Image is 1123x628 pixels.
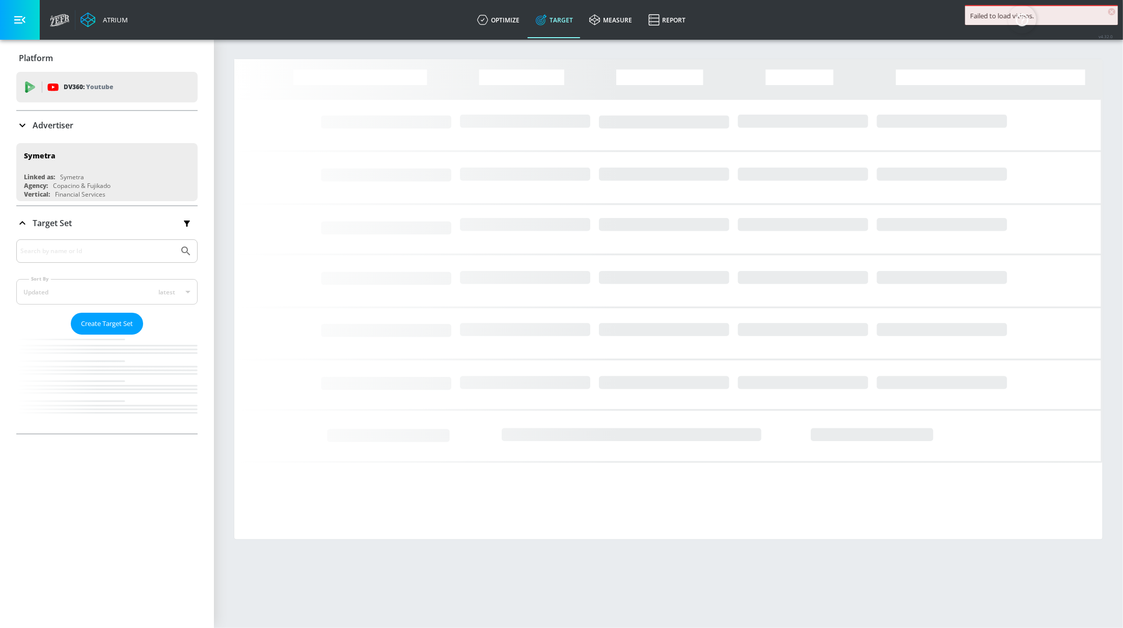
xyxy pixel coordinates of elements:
div: Agency: [24,181,48,190]
div: Failed to load videos. [970,11,1113,20]
div: SymetraLinked as:SymetraAgency:Copacino & FujikadoVertical:Financial Services [16,143,198,201]
span: × [1108,8,1115,15]
div: Target Set [16,206,198,240]
div: Platform [16,44,198,72]
div: Advertiser [16,111,198,140]
div: DV360: Youtube [16,72,198,102]
p: Target Set [33,217,72,229]
a: Target [528,2,581,38]
span: Create Target Set [81,318,133,330]
div: Financial Services [55,190,105,199]
a: Report [640,2,694,38]
span: latest [158,288,175,296]
nav: list of Target Set [16,335,198,433]
div: Symetra [60,173,84,181]
button: Open Resource Center [1008,5,1036,34]
label: Sort By [29,276,51,282]
a: measure [581,2,640,38]
div: Linked as: [24,173,55,181]
button: Create Target Set [71,313,143,335]
p: Youtube [86,81,113,92]
div: Updated [23,288,48,296]
p: Advertiser [33,120,73,131]
a: Atrium [80,12,128,28]
div: Atrium [99,15,128,24]
p: DV360: [64,81,113,93]
div: Copacino & Fujikado [53,181,111,190]
div: Vertical: [24,190,50,199]
div: Symetra [24,151,56,160]
p: Platform [19,52,53,64]
input: Search by name or Id [20,244,175,258]
a: optimize [469,2,528,38]
div: Target Set [16,239,198,433]
span: v 4.32.0 [1099,34,1113,39]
